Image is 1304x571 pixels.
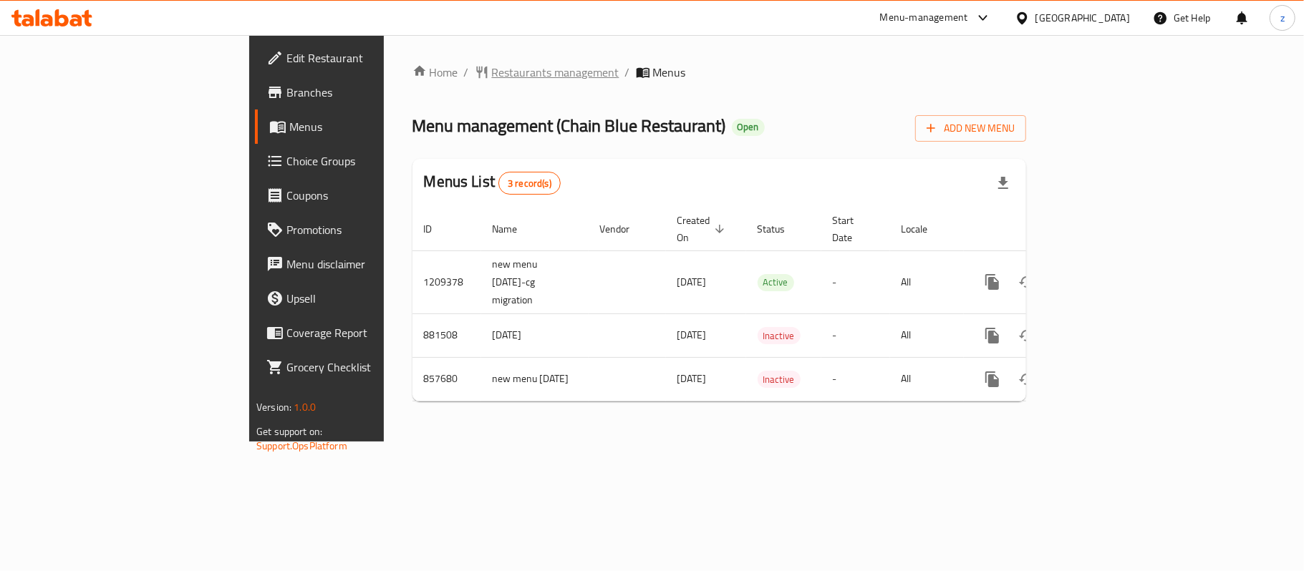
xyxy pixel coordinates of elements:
a: Support.OpsPlatform [256,436,347,455]
span: Version: [256,398,291,416]
span: Created On [677,212,729,246]
td: All [890,250,964,313]
span: Grocery Checklist [286,358,455,376]
div: Menu-management [880,9,968,26]
span: Vendor [600,220,649,238]
nav: breadcrumb [412,64,1026,81]
button: Add New Menu [915,115,1026,142]
table: enhanced table [412,208,1124,401]
td: new menu [DATE] [481,357,589,401]
td: All [890,313,964,357]
span: Edit Restaurant [286,49,455,67]
span: Get support on: [256,422,322,441]
a: Menu disclaimer [255,247,467,281]
span: Promotions [286,221,455,238]
span: Menus [289,118,455,135]
div: Inactive [758,327,801,344]
button: Change Status [1010,265,1044,299]
span: Menu disclaimer [286,255,455,273]
div: Open [732,119,765,136]
div: Total records count [498,172,561,195]
span: Status [758,220,804,238]
span: Name [493,220,536,238]
span: 3 record(s) [499,177,560,190]
a: Grocery Checklist [255,350,467,384]
a: Edit Restaurant [255,41,467,75]
button: more [975,318,1010,353]
span: Add New Menu [927,119,1015,137]
td: All [890,357,964,401]
a: Menus [255,109,467,144]
span: Upsell [286,290,455,307]
span: Inactive [758,371,801,388]
td: [DATE] [481,313,589,357]
a: Restaurants management [475,64,619,81]
span: Branches [286,84,455,101]
button: more [975,265,1010,299]
div: Inactive [758,371,801,388]
a: Choice Groups [255,144,467,178]
a: Coverage Report [255,316,467,350]
li: / [625,64,630,81]
span: z [1280,10,1285,26]
span: Menu management ( Chain Blue Restaurant ) [412,109,726,142]
td: - [821,313,890,357]
span: Choice Groups [286,152,455,170]
span: [DATE] [677,369,707,388]
span: Active [758,274,794,291]
span: Restaurants management [492,64,619,81]
span: Start Date [833,212,873,246]
h2: Menus List [424,171,561,195]
a: Branches [255,75,467,109]
a: Coupons [255,178,467,213]
span: [DATE] [677,326,707,344]
a: Upsell [255,281,467,316]
span: 1.0.0 [294,398,316,416]
div: [GEOGRAPHIC_DATA] [1035,10,1130,26]
span: Locale [902,220,947,238]
span: Open [732,121,765,133]
span: Menus [653,64,686,81]
td: new menu [DATE]-cg migration [481,250,589,313]
span: Inactive [758,328,801,344]
span: ID [424,220,451,238]
span: [DATE] [677,273,707,291]
span: Coverage Report [286,324,455,341]
a: Promotions [255,213,467,247]
button: more [975,362,1010,396]
span: Coupons [286,187,455,204]
td: - [821,357,890,401]
th: Actions [964,208,1124,251]
div: Export file [986,166,1020,200]
button: Change Status [1010,318,1044,353]
td: - [821,250,890,313]
button: Change Status [1010,362,1044,396]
